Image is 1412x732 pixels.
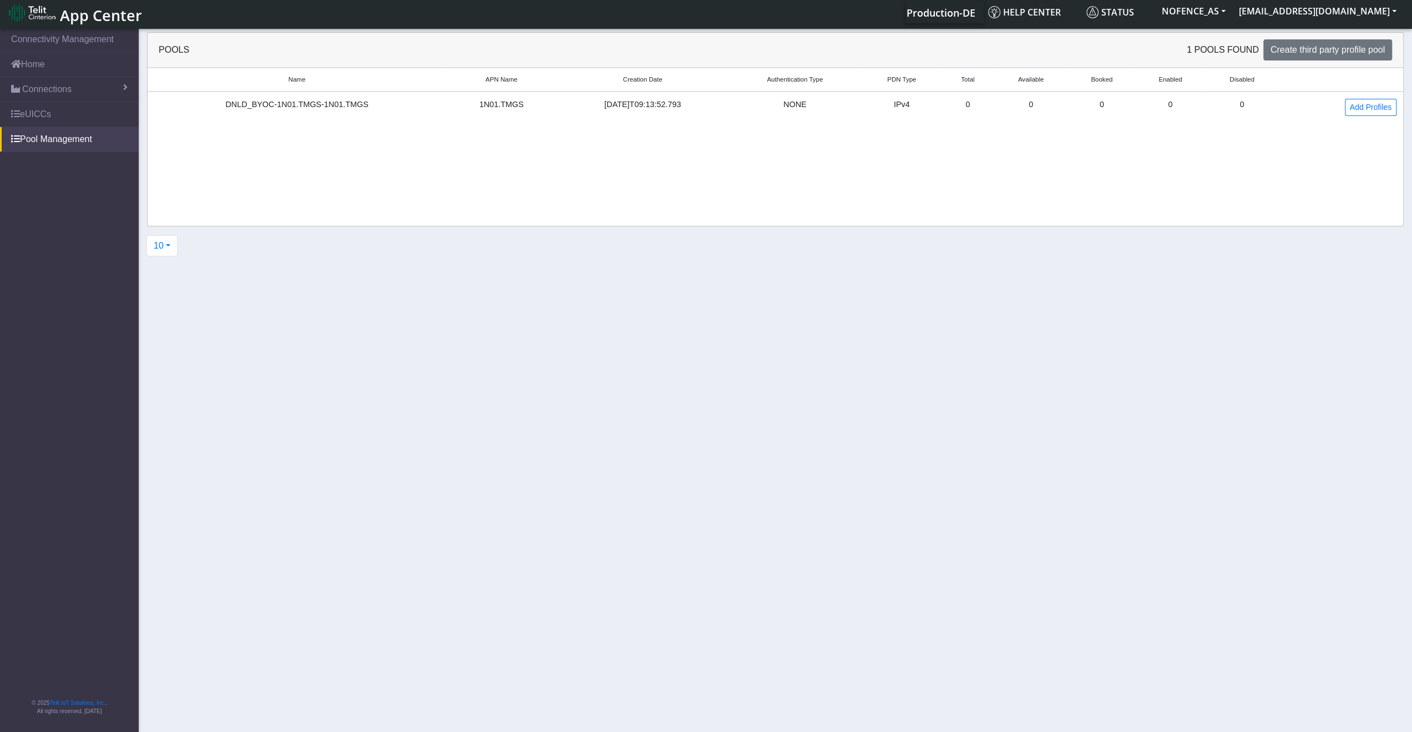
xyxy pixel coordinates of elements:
div: [DATE]T09:13:52.793 [563,99,722,111]
div: 1N01.TMGS [453,99,550,111]
span: PDN Type [887,75,916,84]
span: Status [1086,6,1134,18]
td: 0 [1206,92,1279,123]
span: Creation Date [623,75,662,84]
img: status.svg [1086,6,1099,18]
div: Pools [150,43,776,57]
a: Help center [984,1,1082,23]
button: NOFENCE_AS [1155,1,1232,21]
a: Your current platform instance [906,1,975,23]
span: Create third party profile pool [1271,45,1385,54]
span: Help center [988,6,1061,18]
span: Authentication Type [767,75,823,84]
span: APN Name [485,75,518,84]
td: 0 [993,92,1068,123]
a: App Center [9,1,140,24]
span: App Center [60,5,142,26]
a: Telit IoT Solutions, Inc. [50,700,105,706]
button: 10 [146,235,178,256]
div: IPv4 [868,99,935,111]
span: Disabled [1229,75,1254,84]
div: NONE [735,99,854,111]
img: knowledge.svg [988,6,1000,18]
td: 0 [942,92,993,123]
td: 0 [1135,92,1206,123]
a: Add Profiles [1345,99,1396,116]
span: Production-DE [907,6,975,19]
span: Connections [22,83,72,96]
button: [EMAIL_ADDRESS][DOMAIN_NAME] [1232,1,1403,21]
div: DNLD_BYOC-1N01.TMGS-1N01.TMGS [154,99,439,111]
img: logo-telit-cinterion-gw-new.png [9,4,55,22]
span: Available [1018,75,1044,84]
a: Status [1082,1,1155,23]
span: Enabled [1158,75,1182,84]
span: Booked [1091,75,1112,84]
span: Total [961,75,974,84]
span: 1 pools found [1187,43,1259,57]
span: Name [289,75,306,84]
button: Create third party profile pool [1263,39,1392,60]
td: 0 [1068,92,1135,123]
